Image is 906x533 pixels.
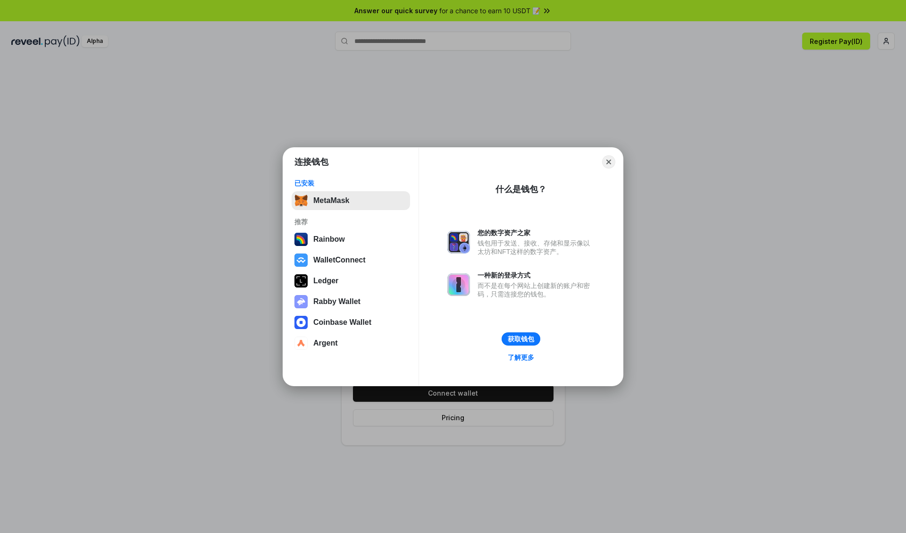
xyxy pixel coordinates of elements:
[294,218,407,226] div: 推荐
[292,230,410,249] button: Rainbow
[313,297,361,306] div: Rabby Wallet
[292,251,410,270] button: WalletConnect
[294,179,407,187] div: 已安装
[478,281,595,298] div: 而不是在每个网站上创建新的账户和密码，只需连接您的钱包。
[508,353,534,362] div: 了解更多
[294,156,328,168] h1: 连接钱包
[313,318,371,327] div: Coinbase Wallet
[495,184,546,195] div: 什么是钱包？
[478,239,595,256] div: 钱包用于发送、接收、存储和显示像以太坊和NFT这样的数字资产。
[294,233,308,246] img: svg+xml,%3Csvg%20width%3D%22120%22%20height%3D%22120%22%20viewBox%3D%220%200%20120%20120%22%20fil...
[508,335,534,343] div: 获取钱包
[294,274,308,288] img: svg+xml,%3Csvg%20xmlns%3D%22http%3A%2F%2Fwww.w3.org%2F2000%2Fsvg%22%20width%3D%2228%22%20height%3...
[292,191,410,210] button: MetaMask
[478,271,595,279] div: 一种新的登录方式
[447,273,470,296] img: svg+xml,%3Csvg%20xmlns%3D%22http%3A%2F%2Fwww.w3.org%2F2000%2Fsvg%22%20fill%3D%22none%22%20viewBox...
[294,254,308,267] img: svg+xml,%3Csvg%20width%3D%2228%22%20height%3D%2228%22%20viewBox%3D%220%200%2028%2028%22%20fill%3D...
[292,271,410,290] button: Ledger
[313,277,338,285] div: Ledger
[502,332,540,346] button: 获取钱包
[294,194,308,207] img: svg+xml,%3Csvg%20fill%3D%22none%22%20height%3D%2233%22%20viewBox%3D%220%200%2035%2033%22%20width%...
[294,337,308,350] img: svg+xml,%3Csvg%20width%3D%2228%22%20height%3D%2228%22%20viewBox%3D%220%200%2028%2028%22%20fill%3D...
[313,235,345,244] div: Rainbow
[292,313,410,332] button: Coinbase Wallet
[313,339,338,347] div: Argent
[294,295,308,308] img: svg+xml,%3Csvg%20xmlns%3D%22http%3A%2F%2Fwww.w3.org%2F2000%2Fsvg%22%20fill%3D%22none%22%20viewBox...
[478,228,595,237] div: 您的数字资产之家
[502,351,540,364] a: 了解更多
[294,316,308,329] img: svg+xml,%3Csvg%20width%3D%2228%22%20height%3D%2228%22%20viewBox%3D%220%200%2028%2028%22%20fill%3D...
[447,231,470,254] img: svg+xml,%3Csvg%20xmlns%3D%22http%3A%2F%2Fwww.w3.org%2F2000%2Fsvg%22%20fill%3D%22none%22%20viewBox...
[602,155,615,169] button: Close
[292,334,410,353] button: Argent
[313,256,366,264] div: WalletConnect
[313,196,349,205] div: MetaMask
[292,292,410,311] button: Rabby Wallet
